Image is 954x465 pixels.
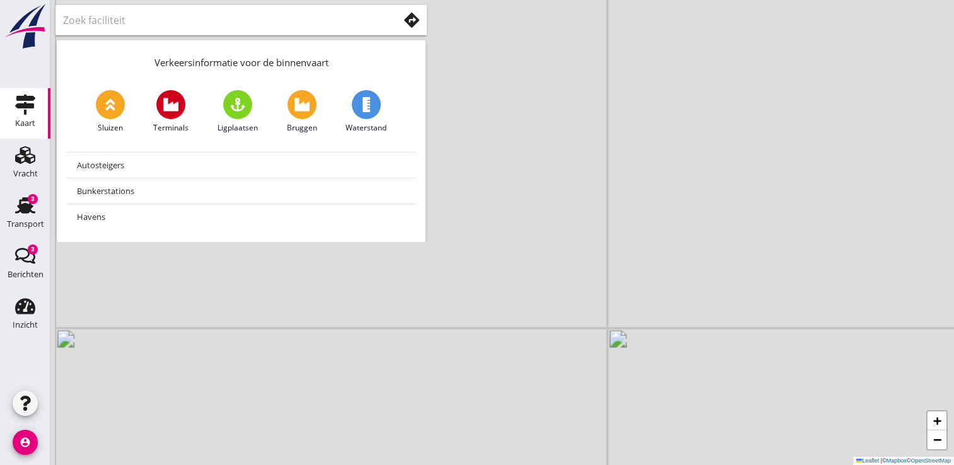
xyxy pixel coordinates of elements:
a: Sluizen [96,90,125,134]
div: © © [853,457,954,465]
div: Berichten [8,270,44,278]
span: Terminals [153,122,189,134]
span: Ligplaatsen [218,122,258,134]
a: Mapbox [887,457,907,464]
span: Bruggen [287,122,317,134]
img: logo-small.a267ee39.svg [3,3,48,50]
a: OpenStreetMap [910,457,951,464]
div: Autosteigers [77,158,405,173]
a: Ligplaatsen [218,90,258,134]
a: Waterstand [346,90,387,134]
div: Kaart [15,119,35,127]
div: 3 [28,244,38,255]
a: Bruggen [287,90,317,134]
div: Verkeersinformatie voor de binnenvaart [57,40,426,80]
a: Zoom out [928,430,946,449]
div: 3 [28,194,38,204]
div: Havens [77,209,405,224]
a: Terminals [153,90,189,134]
span: + [933,413,941,428]
div: Inzicht [13,321,38,329]
input: Zoek faciliteit [63,10,381,30]
a: Zoom in [928,411,946,430]
div: Bunkerstations [77,183,405,198]
div: Transport [7,220,44,228]
i: account_circle [13,430,38,455]
span: | [881,457,882,464]
span: − [933,432,941,447]
span: Sluizen [98,122,123,134]
span: Waterstand [346,122,387,134]
div: Vracht [13,169,38,178]
a: Leaflet [856,457,879,464]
